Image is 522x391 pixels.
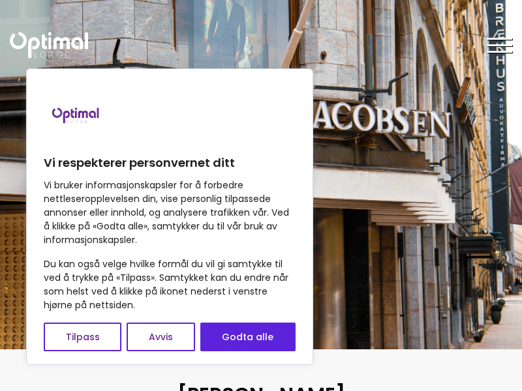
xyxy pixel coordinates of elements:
[44,257,296,312] p: Du kan også velge hvilke formål du vil gi samtykke til ved å trykke på «Tilpass». Samtykket kan d...
[127,323,194,351] button: Avvis
[44,82,109,147] img: Brand logo
[26,68,313,365] div: Vi respekterer personvernet ditt
[44,155,296,171] p: Vi respekterer personvernet ditt
[200,323,296,351] button: Godta alle
[10,32,88,58] img: Optimal Norge
[44,323,121,351] button: Tilpass
[44,179,296,247] p: Vi bruker informasjonskapsler for å forbedre nettleseropplevelsen din, vise personlig tilpassede ...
